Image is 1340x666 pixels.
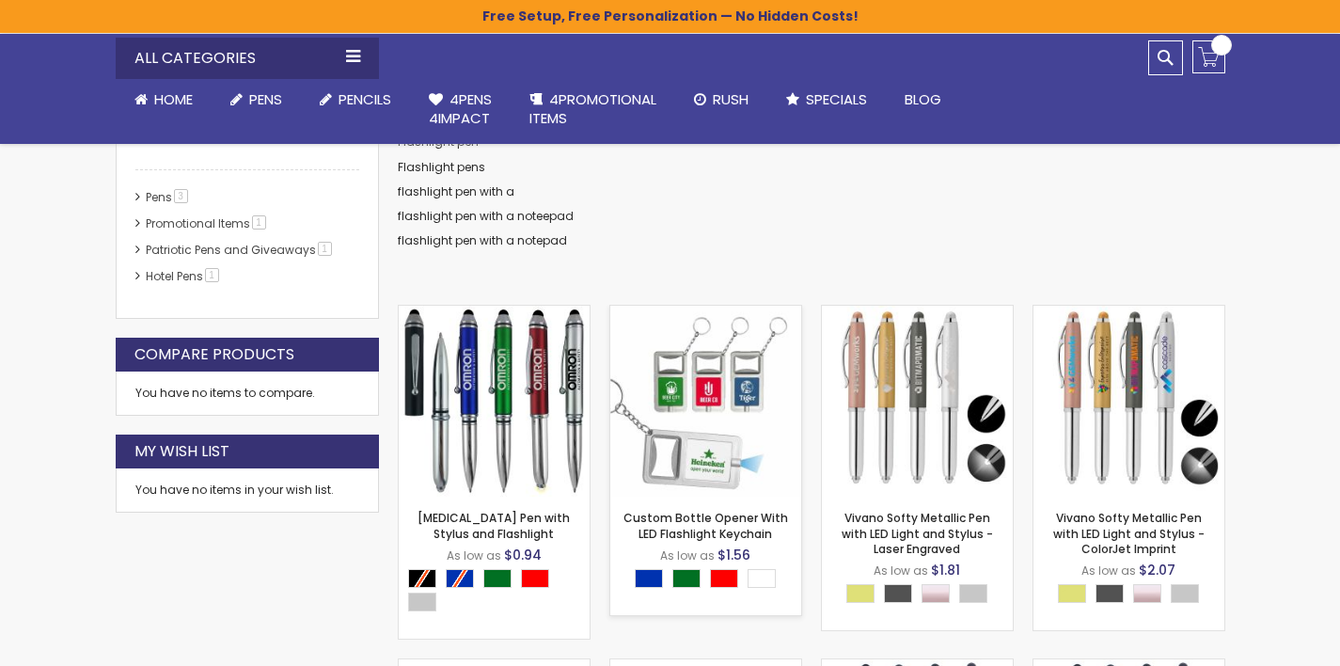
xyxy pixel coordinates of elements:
a: Patriotic Pens and Giveaways1 [141,242,339,258]
strong: Compare Products [134,344,294,365]
a: 4PROMOTIONALITEMS [511,79,675,140]
span: 1 [252,215,266,230]
span: As low as [874,563,928,579]
div: Gold [846,584,875,603]
div: You have no items in your wish list. [135,483,359,498]
span: Rush [713,89,749,109]
a: Pens [212,79,301,120]
div: Red [710,569,738,588]
a: Rush [675,79,767,120]
div: Green [672,569,701,588]
a: Vivano Softy Metallic Pen with LED Light and Stylus - Laser Engraved [842,510,993,556]
span: 4Pens 4impact [429,89,492,128]
div: Gunmetal [1096,584,1124,603]
span: 3 [174,189,188,203]
a: Kyra Pen with Stylus and Flashlight [399,305,590,321]
div: Silver [959,584,987,603]
div: Silver [408,593,436,611]
span: Pens [249,89,282,109]
div: Rose Gold [1133,584,1161,603]
img: Kyra Pen with Stylus and Flashlight [399,306,590,497]
div: Blue [635,569,663,588]
span: $2.07 [1139,561,1175,579]
a: Home [116,79,212,120]
div: Select A Color [1058,584,1208,608]
div: Gold [1058,584,1086,603]
img: Custom Bottle Opener With LED Flashlight Keychain [610,306,801,497]
img: Vivano Softy Metallic Pen with LED Light and Stylus - ColorJet Imprint [1033,306,1224,497]
div: Select A Color [408,569,590,616]
div: All Categories [116,38,379,79]
span: $1.81 [931,561,960,579]
a: flashlight pen with a noteepad [398,208,574,224]
a: Custom Bottle Opener With LED Flashlight Keychain [623,510,788,541]
div: Red [521,569,549,588]
span: As low as [1081,563,1136,579]
div: You have no items to compare. [116,372,379,416]
div: Green [483,569,512,588]
div: Rose Gold [922,584,950,603]
span: Blog [905,89,941,109]
a: Flashlight pens [398,159,485,175]
span: Pencils [339,89,391,109]
a: Custom Bottle Opener With LED Flashlight Keychain [610,305,801,321]
a: Specials [767,79,886,120]
div: White [748,569,776,588]
span: 1 [318,242,332,256]
a: Vivano Softy Metallic Pen with LED Light and Stylus - Laser Engraved [822,305,1013,321]
a: flashlight pen with a notepad [398,232,567,248]
div: Gunmetal [884,584,912,603]
a: Vivano Softy Metallic Pen with LED Light and Stylus - ColorJet Imprint [1033,305,1224,321]
a: Pens3 [141,189,195,205]
a: Vivano Softy Metallic Pen with LED Light and Stylus - ColorJet Imprint [1053,510,1205,556]
strong: My Wish List [134,441,229,462]
a: Blog [886,79,960,120]
img: Vivano Softy Metallic Pen with LED Light and Stylus - Laser Engraved [822,306,1013,497]
span: $0.94 [504,546,542,564]
a: 4Pens4impact [410,79,511,140]
span: 4PROMOTIONAL ITEMS [529,89,656,128]
span: Specials [806,89,867,109]
a: Pencils [301,79,410,120]
a: Promotional Items1 [141,215,273,231]
span: Home [154,89,193,109]
span: As low as [660,547,715,563]
span: $1.56 [717,546,750,564]
a: [MEDICAL_DATA] Pen with Stylus and Flashlight [418,510,570,541]
span: 1 [205,268,219,282]
div: Silver [1171,584,1199,603]
a: Hotel Pens​1 [141,268,226,284]
div: Select A Color [635,569,785,593]
span: As low as [447,547,501,563]
a: flashlight pen with a [398,183,514,199]
div: Select A Color [846,584,997,608]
